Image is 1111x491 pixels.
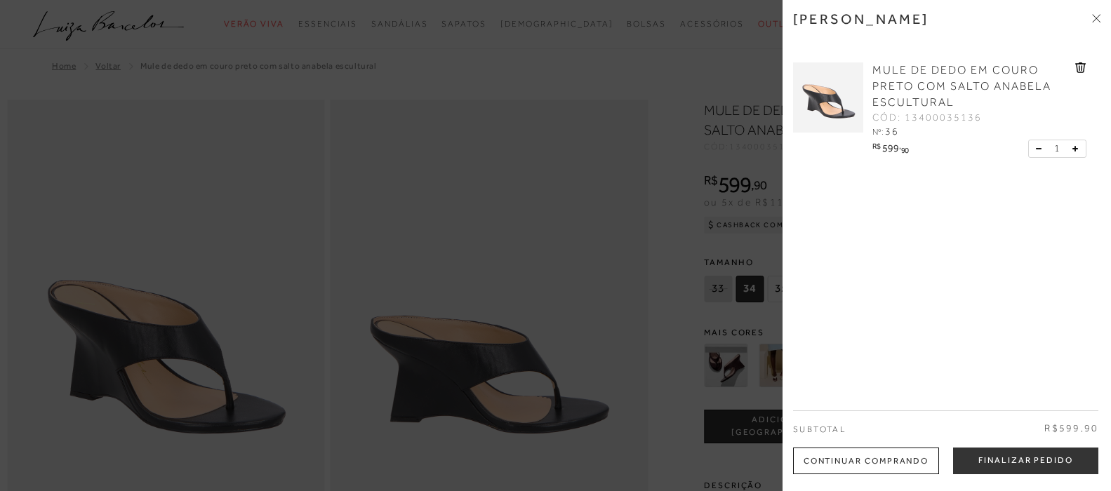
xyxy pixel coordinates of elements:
[793,448,939,474] div: Continuar Comprando
[899,142,909,150] i: ,
[872,62,1072,111] a: MULE DE DEDO EM COURO PRETO COM SALTO ANABELA ESCULTURAL
[1054,141,1060,156] span: 1
[953,448,1098,474] button: Finalizar Pedido
[885,126,899,137] span: 36
[793,424,846,434] span: Subtotal
[872,142,880,150] i: R$
[793,11,929,27] h3: [PERSON_NAME]
[793,62,863,133] img: MULE DE DEDO EM COURO PRETO COM SALTO ANABELA ESCULTURAL
[872,64,1051,109] span: MULE DE DEDO EM COURO PRETO COM SALTO ANABELA ESCULTURAL
[1044,422,1098,436] span: R$599,90
[872,111,982,125] span: CÓD: 13400035136
[882,142,899,154] span: 599
[872,127,884,137] span: Nº:
[901,146,909,154] span: 90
